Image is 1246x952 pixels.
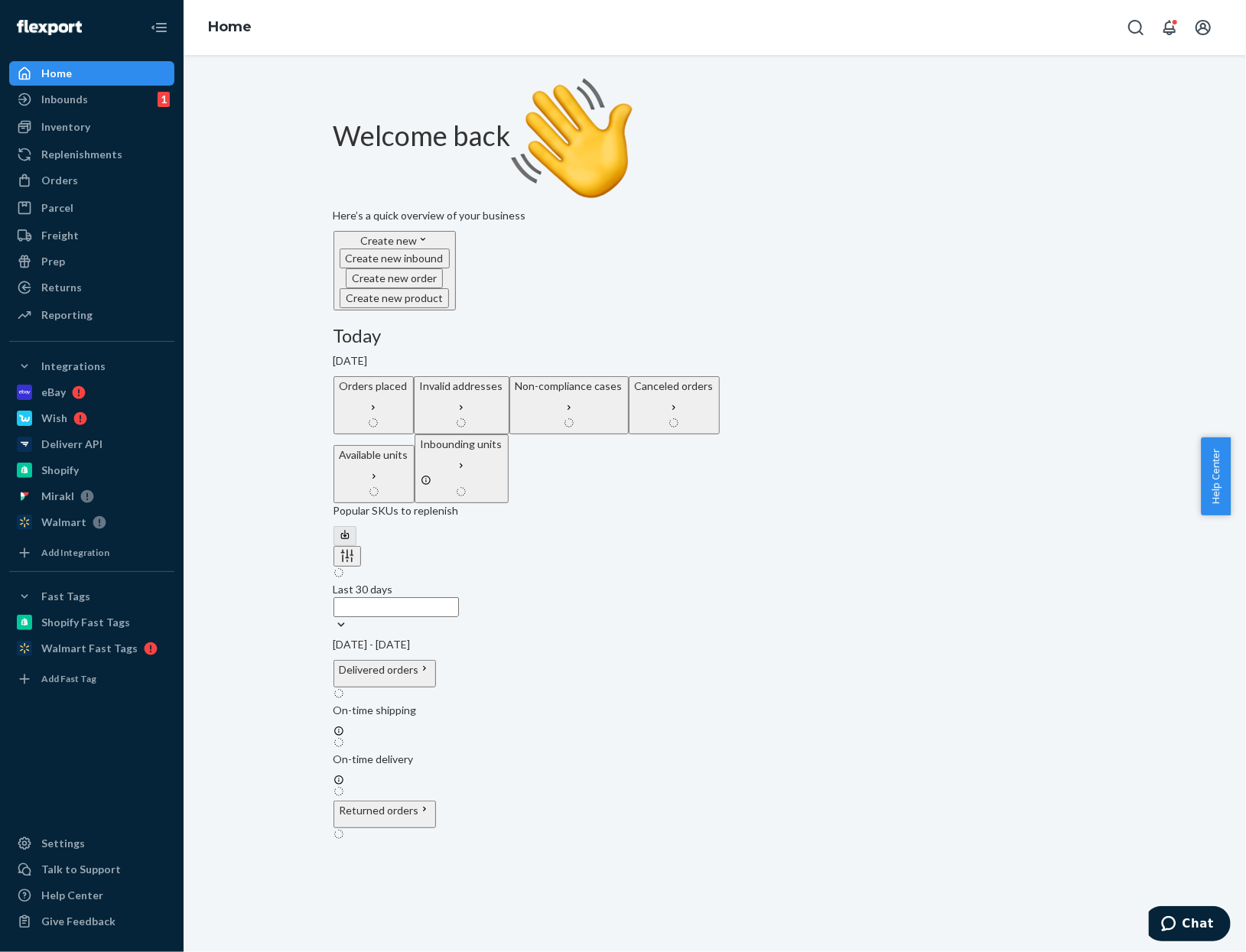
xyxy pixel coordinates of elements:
[511,78,633,200] img: hand-wave emoji
[9,354,174,379] button: Integrations
[208,18,252,35] a: Home
[346,252,444,265] span: Create new inbound
[41,280,82,295] div: Returns
[9,168,174,193] a: Orders
[1201,437,1231,515] button: Help Center
[333,637,1097,652] p: [DATE] - [DATE]
[41,173,78,188] div: Orders
[9,303,174,327] a: Reporting
[340,662,430,677] p: Delivered orders
[9,380,174,405] a: eBay
[41,359,106,374] div: Integrations
[352,271,437,284] span: Create new order
[340,288,449,308] button: Create new product
[333,78,1097,200] h1: Welcome back
[41,589,90,604] div: Fast Tags
[41,515,86,530] div: Walmart
[9,406,174,431] a: Wish
[9,196,174,220] a: Parcel
[333,353,1097,369] p: [DATE]
[9,115,174,139] a: Inventory
[415,434,509,503] button: Inbounding units
[9,667,174,691] a: Add Fast Tag
[41,641,138,656] div: Walmart Fast Tags
[41,254,65,269] div: Prep
[333,752,1097,767] p: On-time delivery
[9,909,174,934] button: Give Feedback
[420,379,503,394] p: Invalid addresses
[340,379,408,394] p: Orders placed
[333,376,414,434] button: Orders placed
[333,703,1097,718] p: On-time shipping
[1121,12,1151,43] button: Open Search Box
[340,447,408,463] p: Available units
[333,582,459,597] div: Last 30 days
[41,228,79,243] div: Freight
[9,484,174,508] a: Mirakl
[9,61,174,86] a: Home
[41,862,121,877] div: Talk to Support
[9,223,174,248] a: Freight
[9,883,174,908] a: Help Center
[9,249,174,274] a: Prep
[41,437,102,452] div: Deliverr API
[17,20,82,35] img: Flexport logo
[1149,906,1231,944] iframe: Opens a widget where you can chat to one of our agents
[41,888,103,903] div: Help Center
[41,463,79,478] div: Shopify
[41,66,72,81] div: Home
[9,458,174,482] a: Shopify
[1188,12,1218,43] button: Open account menu
[333,445,415,503] button: Available units
[333,503,1097,518] p: Popular SKUs to replenish
[9,87,174,112] a: Inbounds1
[9,275,174,300] a: Returns
[196,5,264,50] ol: breadcrumbs
[333,326,1097,346] h3: Today
[41,615,130,630] div: Shopify Fast Tags
[41,307,93,323] div: Reporting
[41,836,85,851] div: Settings
[333,597,459,617] input: Last 30 days
[9,584,174,609] button: Fast Tags
[41,411,67,426] div: Wish
[340,803,430,818] p: Returned orders
[509,376,629,434] button: Non-compliance cases
[1154,12,1185,43] button: Open notifications
[340,249,450,268] button: Create new inbound
[635,379,714,394] p: Canceled orders
[9,432,174,457] a: Deliverr API
[333,208,1097,223] p: Here’s a quick overview of your business
[421,437,503,452] p: Inbounding units
[629,376,720,434] button: Canceled orders
[333,231,456,310] button: Create newCreate new inboundCreate new orderCreate new product
[346,268,443,288] button: Create new order
[9,857,174,882] button: Talk to Support
[41,92,88,107] div: Inbounds
[9,610,174,635] a: Shopify Fast Tags
[9,636,174,661] a: Walmart Fast Tags
[9,541,174,565] a: Add Integration
[158,92,170,107] div: 1
[41,489,74,504] div: Mirakl
[516,379,623,394] p: Non-compliance cases
[41,914,115,929] div: Give Feedback
[41,672,96,685] div: Add Fast Tag
[41,546,109,559] div: Add Integration
[414,376,509,434] button: Invalid addresses
[41,119,90,135] div: Inventory
[41,385,66,400] div: eBay
[346,291,443,304] span: Create new product
[333,801,436,828] button: Returned orders
[333,660,436,687] button: Delivered orders
[144,12,174,43] button: Close Navigation
[41,200,73,216] div: Parcel
[41,147,122,162] div: Replenishments
[9,510,174,534] a: Walmart
[9,831,174,856] a: Settings
[9,142,174,167] a: Replenishments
